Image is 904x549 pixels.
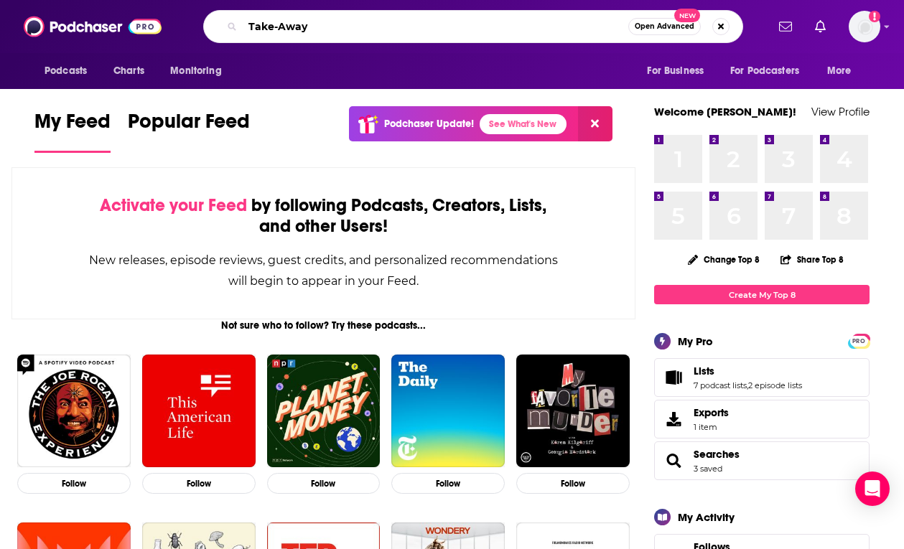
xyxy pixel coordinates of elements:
[694,406,729,419] span: Exports
[748,380,802,390] a: 2 episode lists
[674,9,700,22] span: New
[160,57,240,85] button: open menu
[84,195,563,237] div: by following Podcasts, Creators, Lists, and other Users!
[34,57,106,85] button: open menu
[654,285,870,304] a: Create My Top 8
[34,109,111,153] a: My Feed
[516,473,630,494] button: Follow
[694,365,714,377] span: Lists
[243,15,628,38] input: Search podcasts, credits, & more...
[694,380,747,390] a: 7 podcast lists
[34,109,111,142] span: My Feed
[267,355,381,468] img: Planet Money
[384,118,474,130] p: Podchaser Update!
[113,61,144,81] span: Charts
[659,409,688,429] span: Exports
[721,57,820,85] button: open menu
[391,473,505,494] button: Follow
[647,61,704,81] span: For Business
[694,448,740,461] a: Searches
[849,11,880,42] span: Logged in as jwong
[170,61,221,81] span: Monitoring
[747,380,748,390] span: ,
[11,319,635,332] div: Not sure who to follow? Try these podcasts...
[855,471,890,506] div: Open Intercom Messenger
[104,57,153,85] a: Charts
[45,61,87,81] span: Podcasts
[128,109,250,153] a: Popular Feed
[654,400,870,438] a: Exports
[678,510,735,524] div: My Activity
[694,365,802,377] a: Lists
[850,336,867,347] span: PRO
[84,250,563,291] div: New releases, episode reviews, guest credits, and personalized recommendations will begin to appe...
[17,355,131,468] img: The Joe Rogan Experience
[654,441,870,480] span: Searches
[637,57,722,85] button: open menu
[654,105,796,118] a: Welcome [PERSON_NAME]!
[849,11,880,42] img: User Profile
[17,473,131,494] button: Follow
[391,355,505,468] img: The Daily
[659,367,688,388] a: Lists
[628,18,701,35] button: Open AdvancedNew
[679,250,768,268] button: Change Top 8
[203,10,743,43] div: Search podcasts, credits, & more...
[827,61,852,81] span: More
[869,11,880,22] svg: Add a profile image
[267,473,381,494] button: Follow
[654,358,870,397] span: Lists
[694,464,722,474] a: 3 saved
[849,11,880,42] button: Show profile menu
[730,61,799,81] span: For Podcasters
[128,109,250,142] span: Popular Feed
[811,105,870,118] a: View Profile
[24,13,162,40] img: Podchaser - Follow, Share and Rate Podcasts
[773,14,798,39] a: Show notifications dropdown
[659,451,688,471] a: Searches
[809,14,831,39] a: Show notifications dropdown
[635,23,694,30] span: Open Advanced
[850,335,867,346] a: PRO
[694,422,729,432] span: 1 item
[480,114,567,134] a: See What's New
[142,473,256,494] button: Follow
[678,334,713,348] div: My Pro
[780,245,844,273] button: Share Top 8
[516,355,630,468] img: My Favorite Murder with Karen Kilgariff and Georgia Hardstark
[817,57,870,85] button: open menu
[142,355,256,468] img: This American Life
[100,194,247,216] span: Activate your Feed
